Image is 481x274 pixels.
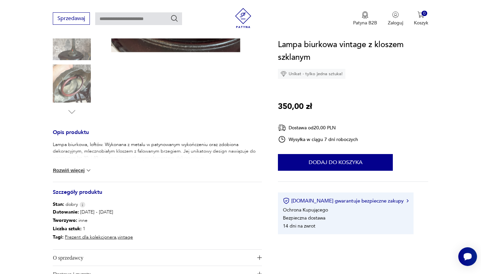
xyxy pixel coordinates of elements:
p: inne [53,216,133,225]
li: Ochrona Kupującego [283,207,328,213]
a: vintage [118,234,133,240]
p: 1 [53,225,133,233]
div: Wysyłka w ciągu 7 dni roboczych [278,135,358,143]
li: Bezpieczna dostawa [283,215,325,221]
h1: Lampa biurkowa vintage z kloszem szklanym [278,38,428,64]
button: Rozwiń więcej [53,167,92,174]
a: Ikona medaluPatyna B2B [353,11,377,26]
div: Dostawa od 20,00 PLN [278,124,358,132]
a: Prezent dla kolekcjonera [65,234,116,240]
p: Lampa biurkowa, loftów. Wykonana z metalu w patynowanym wykończeniu oraz zdobiona dekoracyjnym, m... [53,141,262,161]
b: Liczba sztuk: [53,226,82,232]
img: Ikona medalu [362,11,368,19]
img: Info icon [79,202,86,208]
img: Ikona diamentu [281,71,287,77]
img: Ikona koszyka [418,11,424,18]
img: Ikona certyfikatu [283,197,290,204]
p: Koszyk [414,20,428,26]
button: Patyna B2B [353,11,377,26]
button: [DOMAIN_NAME] gwarantuje bezpieczne zakupy [283,197,408,204]
img: Ikona dostawy [278,124,286,132]
a: Sprzedawaj [53,17,90,21]
b: Stan: [53,201,64,208]
button: Ikona plusaO sprzedawcy [53,250,262,266]
button: Zaloguj [388,11,403,26]
button: Dodaj do koszyka [278,154,393,171]
p: [DATE] - [DATE] [53,208,133,216]
li: 14 dni na zwrot [283,223,315,229]
img: Patyna - sklep z meblami i dekoracjami vintage [233,8,253,28]
button: Sprzedawaj [53,12,90,25]
b: Datowanie : [53,209,79,215]
div: Unikat - tylko jedna sztuka! [278,69,345,79]
h3: Szczegóły produktu [53,190,262,201]
b: Tworzywo : [53,217,77,224]
img: Ikonka użytkownika [392,11,399,18]
button: 0Koszyk [414,11,428,26]
p: 350,00 zł [278,100,312,113]
h3: Opis produktu [53,130,262,141]
span: dobry [53,201,78,208]
p: Zaloguj [388,20,403,26]
button: Szukaj [170,14,178,22]
p: , [53,233,133,241]
img: chevron down [85,167,92,174]
span: O sprzedawcy [53,250,253,266]
p: Patyna B2B [353,20,377,26]
img: Ikona strzałki w prawo [407,199,409,202]
iframe: Smartsupp widget button [458,247,477,266]
img: Zdjęcie produktu Lampa biurkowa vintage z kloszem szklanym [53,64,91,103]
div: 0 [422,11,427,16]
img: Ikona plusa [257,255,262,260]
b: Tagi: [53,234,63,240]
img: Zdjęcie produktu Lampa biurkowa vintage z kloszem szklanym [53,22,91,60]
